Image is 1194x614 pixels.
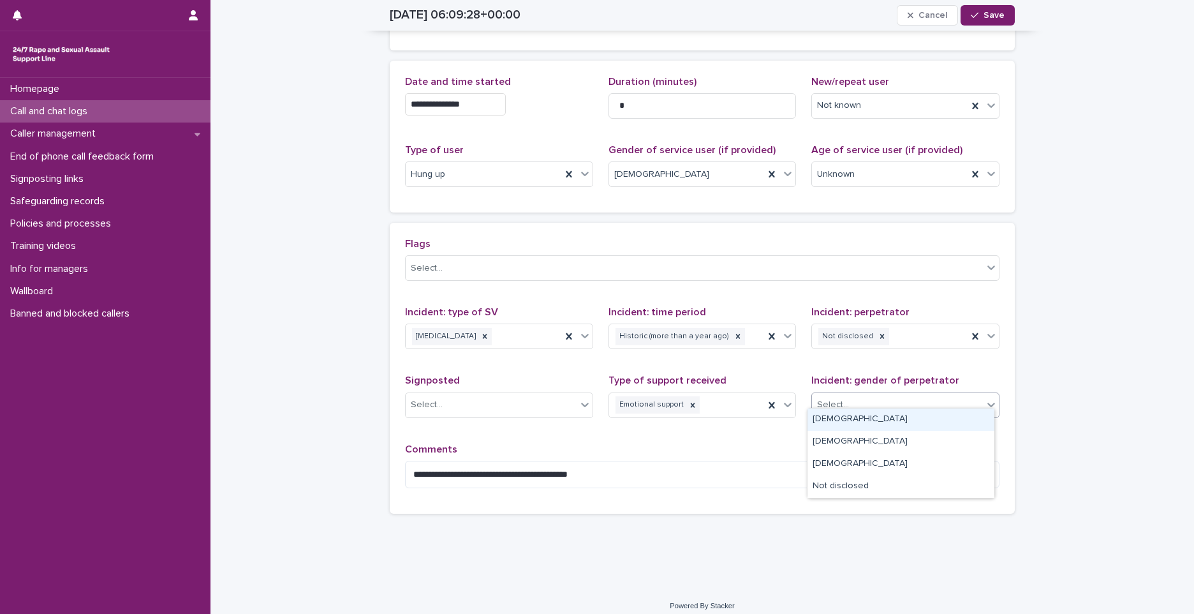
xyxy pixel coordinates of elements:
span: Comments [405,444,457,454]
span: Incident: type of SV [405,307,498,317]
div: Select... [411,262,443,275]
span: Gender of service user (if provided) [608,145,776,155]
h2: [DATE] 06:09:28+00:00 [390,8,520,22]
div: Not disclosed [807,475,994,498]
span: Incident: perpetrator [811,307,910,317]
p: Signposting links [5,173,94,185]
p: End of phone call feedback form [5,151,164,163]
span: Unknown [817,168,855,181]
p: Training videos [5,240,86,252]
button: Save [961,5,1015,26]
span: Flags [405,239,431,249]
span: Not known [817,99,861,112]
p: Homepage [5,83,70,95]
div: Select... [411,398,443,412]
span: Signposted [405,375,460,386]
span: Type of support received [608,375,726,386]
p: Info for managers [5,263,98,275]
div: Male [807,408,994,431]
p: Safeguarding records [5,195,115,207]
span: Save [984,11,1005,20]
p: Banned and blocked callers [5,308,140,320]
span: Type of user [405,145,464,155]
div: Historic (more than a year ago) [615,328,731,345]
span: Duration (minutes) [608,77,696,87]
div: Female [807,431,994,453]
span: Hung up [411,168,445,181]
p: Call and chat logs [5,105,98,117]
div: [MEDICAL_DATA] [412,328,478,345]
span: Incident: time period [608,307,706,317]
p: Wallboard [5,285,63,297]
span: New/repeat user [811,77,889,87]
span: Date and time started [405,77,511,87]
div: Non-binary [807,453,994,475]
span: Incident: gender of perpetrator [811,375,959,386]
div: Not disclosed [818,328,875,345]
img: rhQMoQhaT3yELyF149Cw [10,41,112,67]
button: Cancel [897,5,958,26]
span: Age of service user (if provided) [811,145,962,155]
p: Policies and processes [5,218,121,230]
div: Emotional support [615,396,686,414]
p: Caller management [5,128,106,140]
div: Select... [817,398,849,412]
span: [DEMOGRAPHIC_DATA] [614,168,709,181]
a: Powered By Stacker [670,602,734,610]
span: Cancel [918,11,947,20]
